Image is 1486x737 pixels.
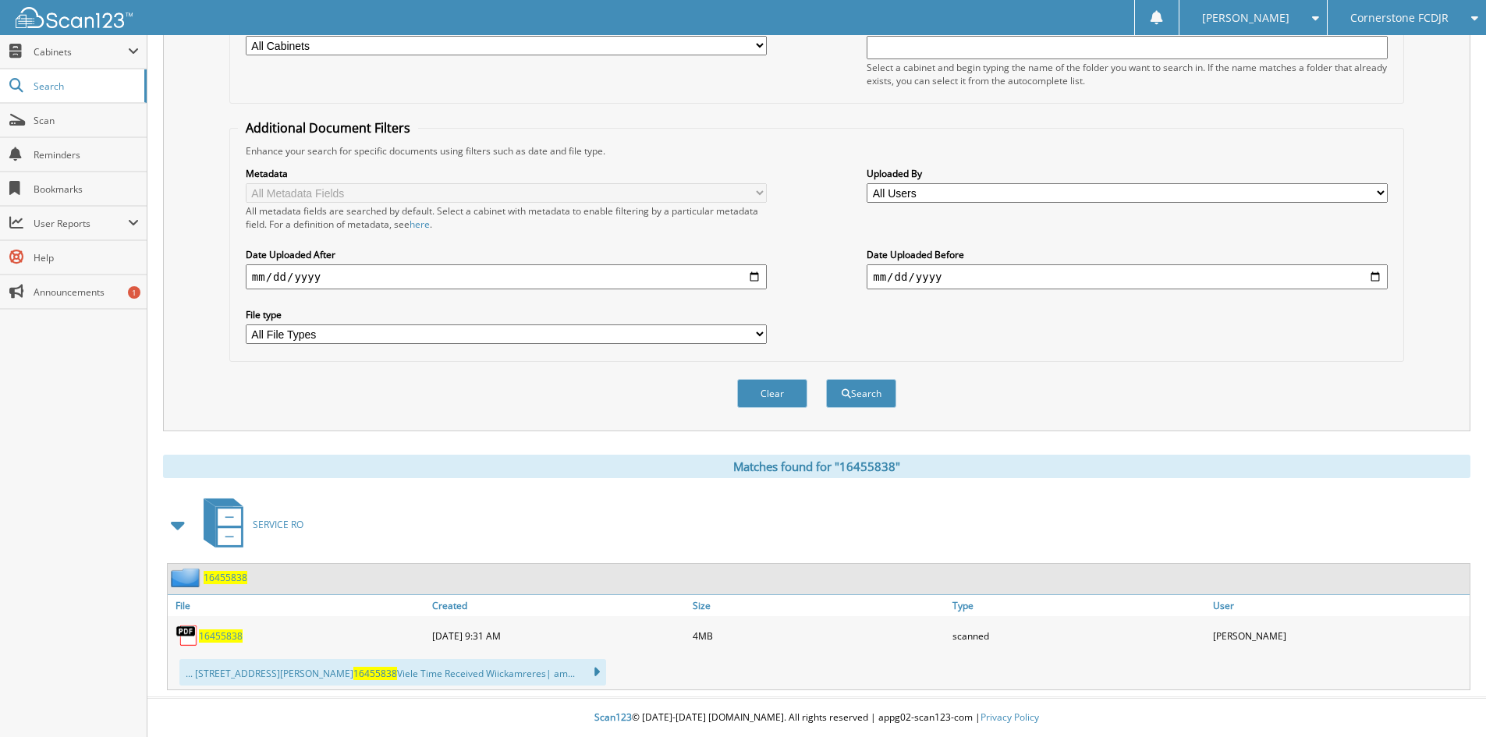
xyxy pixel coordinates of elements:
span: User Reports [34,217,128,230]
img: scan123-logo-white.svg [16,7,133,28]
img: folder2.png [171,568,204,587]
span: Search [34,80,137,93]
div: 4MB [689,620,949,651]
span: Cabinets [34,45,128,58]
div: Enhance your search for specific documents using filters such as date and file type. [238,144,1396,158]
a: Privacy Policy [981,710,1039,724]
a: 16455838 [204,571,247,584]
a: File [168,595,428,616]
span: Reminders [34,148,139,161]
input: end [867,264,1388,289]
input: start [246,264,767,289]
span: Announcements [34,285,139,299]
img: PDF.png [176,624,199,647]
div: 1 [128,286,140,299]
div: [PERSON_NAME] [1209,620,1470,651]
a: Size [689,595,949,616]
div: All metadata fields are searched by default. Select a cabinet with metadata to enable filtering b... [246,204,767,231]
div: Select a cabinet and begin typing the name of the folder you want to search in. If the name match... [867,61,1388,87]
span: [PERSON_NAME] [1202,13,1289,23]
label: Metadata [246,167,767,180]
div: Matches found for "16455838" [163,455,1470,478]
span: SERVICE RO [253,518,303,531]
div: scanned [949,620,1209,651]
a: SERVICE RO [194,494,303,555]
label: Uploaded By [867,167,1388,180]
a: 16455838 [199,629,243,643]
legend: Additional Document Filters [238,119,418,136]
div: ... [STREET_ADDRESS][PERSON_NAME] Viele Time Received Wiickamreres| am... [179,659,606,686]
span: Scan [34,114,139,127]
button: Search [826,379,896,408]
label: Date Uploaded After [246,248,767,261]
a: Created [428,595,689,616]
div: [DATE] 9:31 AM [428,620,689,651]
span: Bookmarks [34,182,139,196]
a: here [410,218,430,231]
span: 16455838 [353,667,397,680]
div: © [DATE]-[DATE] [DOMAIN_NAME]. All rights reserved | appg02-scan123-com | [147,699,1486,737]
span: Scan123 [594,710,632,724]
a: Type [949,595,1209,616]
label: File type [246,308,767,321]
label: Date Uploaded Before [867,248,1388,261]
a: User [1209,595,1470,616]
span: Cornerstone FCDJR [1350,13,1449,23]
span: Help [34,251,139,264]
button: Clear [737,379,807,408]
